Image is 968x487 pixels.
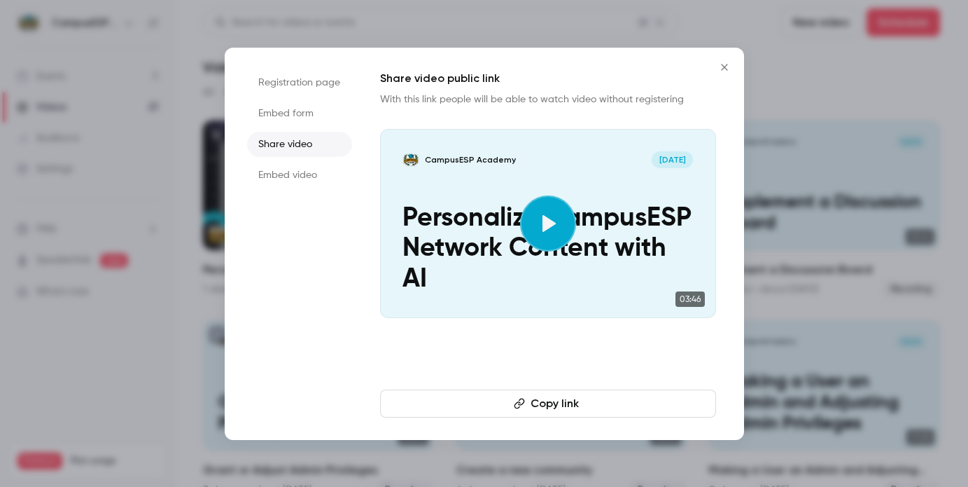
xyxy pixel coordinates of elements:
h1: Share video public link [380,70,716,87]
p: With this link people will be able to watch video without registering [380,92,716,107]
button: Copy link [380,390,716,418]
li: Registration page [247,70,352,95]
span: 03:46 [675,291,705,307]
li: Embed video [247,163,352,188]
li: Share video [247,132,352,157]
li: Embed form [247,101,352,126]
button: Close [710,53,738,81]
a: Personalize CampusESP Network Content with AICampusESP Academy[DATE]Personalize CampusESP Network... [380,129,716,318]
